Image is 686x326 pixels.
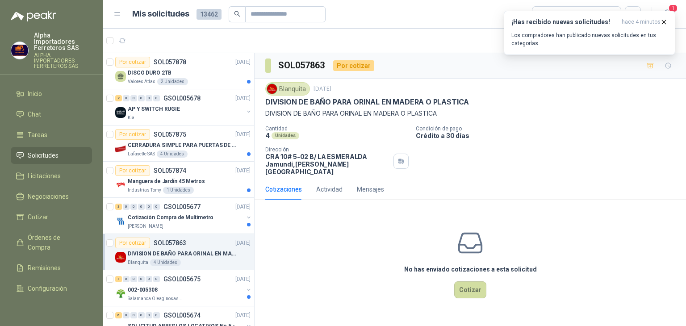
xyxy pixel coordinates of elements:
div: 0 [123,276,130,282]
div: Actividad [316,184,343,194]
span: Licitaciones [28,171,61,181]
p: [DATE] [314,85,331,93]
p: [DATE] [235,311,251,320]
p: DIVISION DE BAÑO PARA ORINAL EN MADERA O PLASTICA [128,250,239,258]
div: 0 [130,312,137,318]
p: Kia [128,114,134,121]
div: 0 [138,276,145,282]
div: 0 [153,312,160,318]
p: Condición de pago [416,125,682,132]
a: Órdenes de Compra [11,229,92,256]
p: SOL057875 [154,131,186,138]
span: Manuales y ayuda [28,304,79,314]
p: GSOL005674 [163,312,201,318]
button: ¡Has recibido nuevas solicitudes!hace 4 minutos Los compradores han publicado nuevas solicitudes ... [504,11,675,55]
h1: Mis solicitudes [132,8,189,21]
img: Company Logo [115,143,126,154]
span: Negociaciones [28,192,69,201]
a: Licitaciones [11,167,92,184]
h3: No has enviado cotizaciones a esta solicitud [404,264,537,274]
span: 1 [668,4,678,13]
img: Company Logo [11,42,28,59]
img: Company Logo [115,252,126,263]
p: SOL057878 [154,59,186,65]
span: Tareas [28,130,47,140]
div: Blanquita [265,82,310,96]
h3: ¡Has recibido nuevas solicitudes! [511,18,618,26]
div: 0 [153,95,160,101]
div: 6 [115,312,122,318]
a: Configuración [11,280,92,297]
div: Por cotizar [115,129,150,140]
p: ALPHA IMPORTADORES FERRETEROS SAS [34,53,92,69]
div: 0 [130,95,137,101]
div: 0 [138,204,145,210]
p: 4 [265,132,270,139]
div: 7 [115,276,122,282]
p: [DATE] [235,167,251,175]
p: DIVISION DE BAÑO PARA ORINAL EN MADERA O PLASTICA [265,97,469,107]
p: Los compradores han publicado nuevas solicitudes en tus categorías. [511,31,668,47]
div: 4 Unidades [150,259,181,266]
button: Cotizar [454,281,486,298]
p: [DATE] [235,275,251,284]
p: GSOL005677 [163,204,201,210]
a: 7 0 0 0 0 0 GSOL005675[DATE] Company Logo002-005308Salamanca Oleaginosas SAS [115,274,252,302]
a: Cotizar [11,209,92,226]
p: CERRADURA SIMPLE PARA PUERTAS DE VIDRIO [128,141,239,150]
span: 13462 [197,9,222,20]
span: Cotizar [28,212,48,222]
p: Crédito a 30 días [416,132,682,139]
div: 0 [123,204,130,210]
p: [DATE] [235,58,251,67]
p: Cantidad [265,125,409,132]
div: Por cotizar [115,165,150,176]
img: Company Logo [115,216,126,226]
p: [DATE] [235,239,251,247]
div: 0 [138,95,145,101]
div: 4 Unidades [157,150,188,158]
a: Solicitudes [11,147,92,164]
button: 1 [659,6,675,22]
a: Por cotizarSOL057878[DATE] DISCO DURO 2TBValores Atlas2 Unidades [103,53,254,89]
div: Por cotizar [115,238,150,248]
div: 0 [153,276,160,282]
div: Unidades [272,132,299,139]
p: SOL057874 [154,167,186,174]
p: SOL057863 [154,240,186,246]
a: Por cotizarSOL057875[DATE] Company LogoCERRADURA SIMPLE PARA PUERTAS DE VIDRIOLafayette SAS4 Unid... [103,125,254,162]
p: DIVISION DE BAÑO PARA ORINAL EN MADERA O PLASTICA [265,109,675,118]
a: Remisiones [11,259,92,276]
a: Por cotizarSOL057863[DATE] Company LogoDIVISION DE BAÑO PARA ORINAL EN MADERA O PLASTICABlanquita... [103,234,254,270]
p: Alpha Importadores Ferreteros SAS [34,32,92,51]
div: 1 Unidades [163,187,194,194]
span: Remisiones [28,263,61,273]
span: search [234,11,240,17]
p: [DATE] [235,130,251,139]
div: Por cotizar [333,60,374,71]
p: CRA 10# 5-02 B/ LA ESMERALDA Jamundí , [PERSON_NAME][GEOGRAPHIC_DATA] [265,153,390,176]
p: [PERSON_NAME] [128,223,163,230]
div: Mensajes [357,184,384,194]
span: Configuración [28,284,67,293]
div: 2 [115,95,122,101]
img: Company Logo [115,107,126,118]
span: Inicio [28,89,42,99]
a: 2 0 0 0 0 0 GSOL005678[DATE] Company LogoAP Y SWITCH RUGIEKia [115,93,252,121]
a: 3 0 0 0 0 0 GSOL005677[DATE] Company LogoCotización Compra de Multímetro[PERSON_NAME] [115,201,252,230]
div: 0 [123,312,130,318]
a: Negociaciones [11,188,92,205]
div: 0 [153,204,160,210]
p: GSOL005675 [163,276,201,282]
div: 0 [130,204,137,210]
div: Cotizaciones [265,184,302,194]
div: Por cotizar [115,57,150,67]
p: Dirección [265,146,390,153]
p: Salamanca Oleaginosas SAS [128,295,184,302]
span: hace 4 minutos [622,18,661,26]
p: Valores Atlas [128,78,155,85]
span: Órdenes de Compra [28,233,84,252]
a: Inicio [11,85,92,102]
div: 0 [146,95,152,101]
img: Company Logo [267,84,277,94]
